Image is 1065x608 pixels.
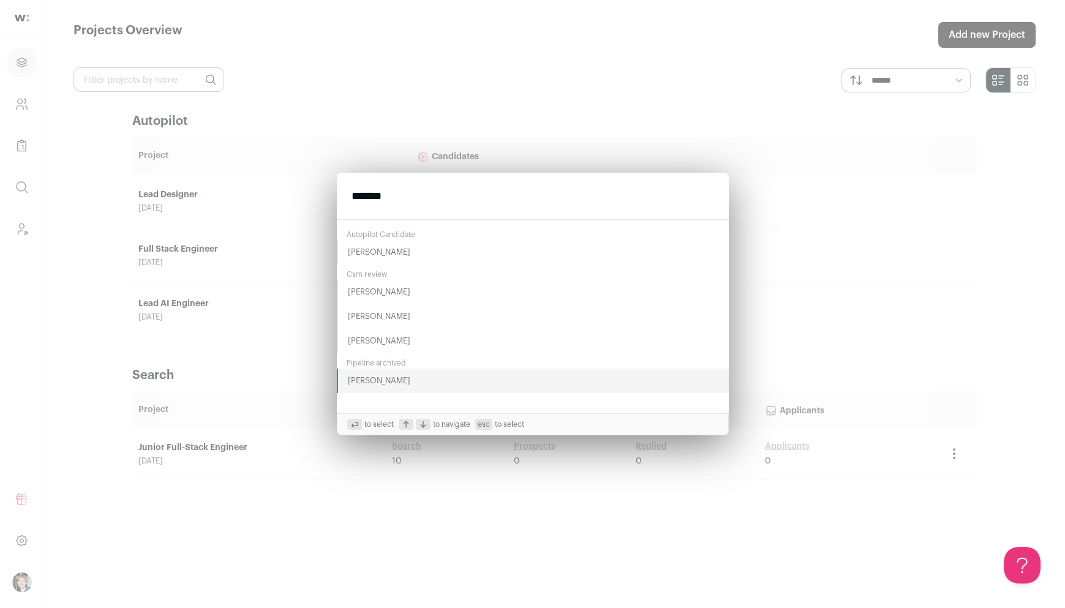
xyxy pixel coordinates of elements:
button: [PERSON_NAME] [337,369,729,393]
span: to select [347,419,394,430]
button: [PERSON_NAME] [337,280,729,304]
div: Csm review [337,265,729,280]
span: to select [475,419,524,430]
iframe: Toggle Customer Support [1004,547,1041,584]
div: Autopilot Candidate [337,225,729,240]
button: [PERSON_NAME] [337,240,729,265]
div: Pipeline archived [337,353,729,369]
span: esc [475,419,492,430]
span: to navigate [399,419,470,430]
button: [PERSON_NAME] [337,329,729,353]
button: [PERSON_NAME] [337,304,729,329]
